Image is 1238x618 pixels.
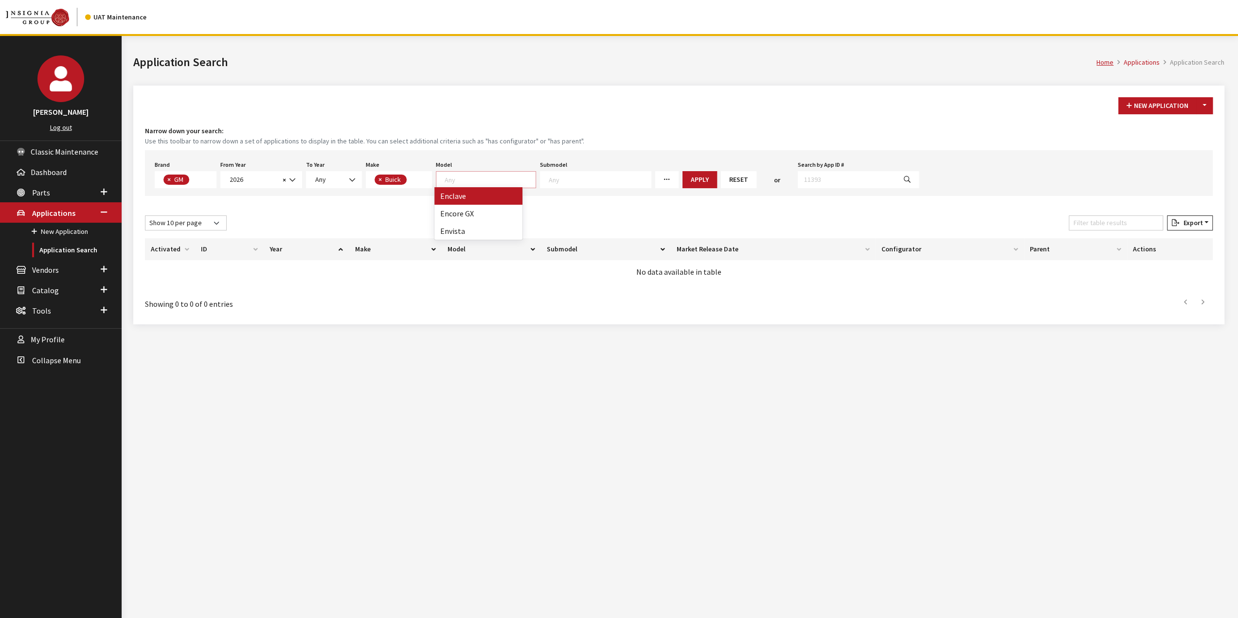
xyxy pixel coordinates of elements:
span: GM [173,175,186,184]
textarea: Search [445,175,536,184]
label: To Year [306,160,324,169]
span: × [283,176,286,184]
li: Applications [1113,57,1160,68]
th: Make: activate to sort column ascending [349,238,441,260]
span: Any [306,171,362,188]
a: Insignia Group logo [6,8,85,26]
a: Home [1096,58,1113,67]
div: Showing 0 to 0 of 0 entries [145,291,583,310]
label: Make [366,160,379,169]
label: Model [436,160,452,169]
span: 2026 [227,175,280,185]
span: Any [315,175,326,184]
th: Model: activate to sort column ascending [442,238,541,260]
input: Filter table results [1069,215,1163,230]
th: Actions [1127,238,1213,260]
span: Parts [32,188,50,197]
th: Year: activate to sort column ascending [264,238,349,260]
small: Use this toolbar to narrow down a set of applications to display in the table. You can select add... [145,136,1213,146]
input: 11393 [798,171,896,188]
span: or [774,175,780,185]
h3: [PERSON_NAME] [10,106,112,118]
span: My Profile [31,335,65,345]
span: Buick [384,175,403,184]
span: Vendors [32,265,59,275]
span: Applications [32,208,75,218]
textarea: Search [192,176,197,185]
span: Tools [32,306,51,316]
th: Market Release Date: activate to sort column ascending [670,238,875,260]
th: Submodel: activate to sort column ascending [540,238,670,260]
li: Enclave [434,187,523,205]
button: Remove item [163,175,173,185]
button: New Application [1118,97,1197,114]
label: From Year [220,160,246,169]
button: Apply [682,171,717,188]
li: GM [163,175,189,185]
button: Reset [721,171,756,188]
th: ID: activate to sort column ascending [195,238,264,260]
h4: Narrow down your search: [145,126,1213,136]
div: UAT Maintenance [85,12,146,22]
li: Envista [434,222,523,240]
img: John Swartwout [37,55,84,102]
span: Collapse Menu [32,355,81,365]
button: Remove item [375,175,384,185]
label: Brand [155,160,170,169]
label: Search by App ID # [798,160,844,169]
button: Remove all items [280,175,286,186]
span: Dashboard [31,167,67,177]
button: Export [1167,215,1213,230]
span: 2026 [220,171,302,188]
h1: Application Search [133,53,1096,71]
label: Submodel [540,160,567,169]
span: Classic Maintenance [31,147,98,157]
img: Catalog Maintenance [6,9,69,26]
li: Buick [375,175,407,185]
span: Catalog [32,285,59,295]
td: No data available in table [145,260,1213,283]
th: Activated: activate to sort column ascending [145,238,195,260]
span: × [167,175,171,184]
th: Parent: activate to sort column ascending [1024,238,1127,260]
li: Encore GX [434,205,523,222]
span: Any [312,175,356,185]
span: × [378,175,382,184]
th: Configurator: activate to sort column ascending [876,238,1024,260]
textarea: Search [549,175,651,184]
li: Application Search [1160,57,1224,68]
a: Log out [50,123,72,132]
textarea: Search [409,176,414,185]
span: Export [1179,218,1202,227]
